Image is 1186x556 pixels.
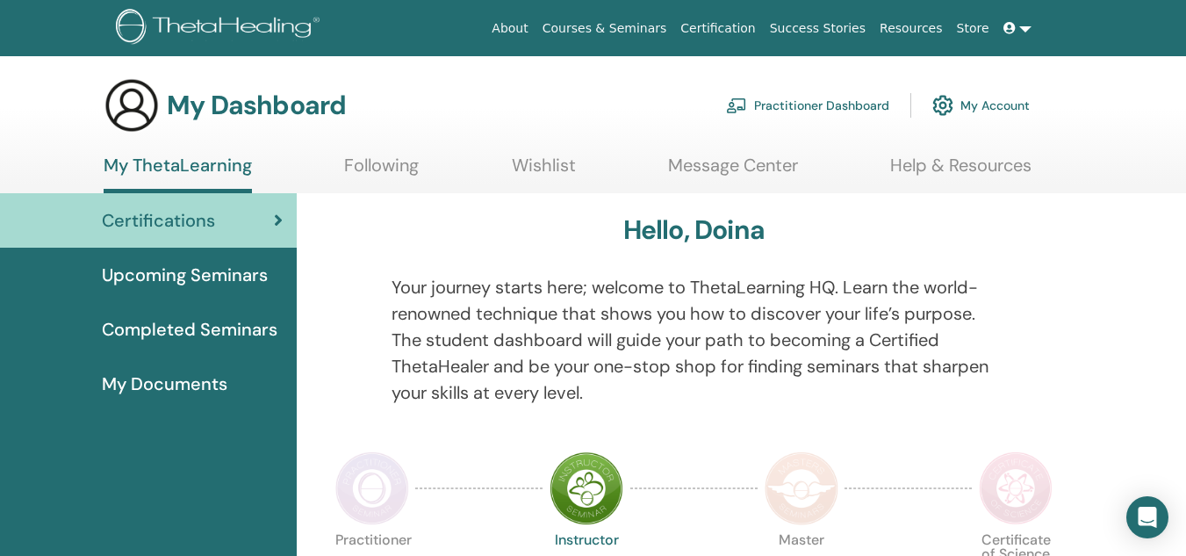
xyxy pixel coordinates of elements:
[1126,496,1168,538] div: Open Intercom Messenger
[623,214,765,246] h3: Hello, Doina
[979,451,1053,525] img: Certificate of Science
[726,86,889,125] a: Practitioner Dashboard
[873,12,950,45] a: Resources
[116,9,326,48] img: logo.png
[932,90,953,120] img: cog.svg
[673,12,762,45] a: Certification
[726,97,747,113] img: chalkboard-teacher.svg
[512,155,576,189] a: Wishlist
[763,12,873,45] a: Success Stories
[102,262,268,288] span: Upcoming Seminars
[765,451,838,525] img: Master
[535,12,674,45] a: Courses & Seminars
[932,86,1030,125] a: My Account
[550,451,623,525] img: Instructor
[950,12,996,45] a: Store
[102,207,215,234] span: Certifications
[485,12,535,45] a: About
[102,371,227,397] span: My Documents
[392,274,996,406] p: Your journey starts here; welcome to ThetaLearning HQ. Learn the world-renowned technique that sh...
[344,155,419,189] a: Following
[890,155,1031,189] a: Help & Resources
[335,451,409,525] img: Practitioner
[102,316,277,343] span: Completed Seminars
[104,77,160,134] img: generic-user-icon.jpg
[104,155,252,193] a: My ThetaLearning
[167,90,346,121] h3: My Dashboard
[668,155,798,189] a: Message Center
